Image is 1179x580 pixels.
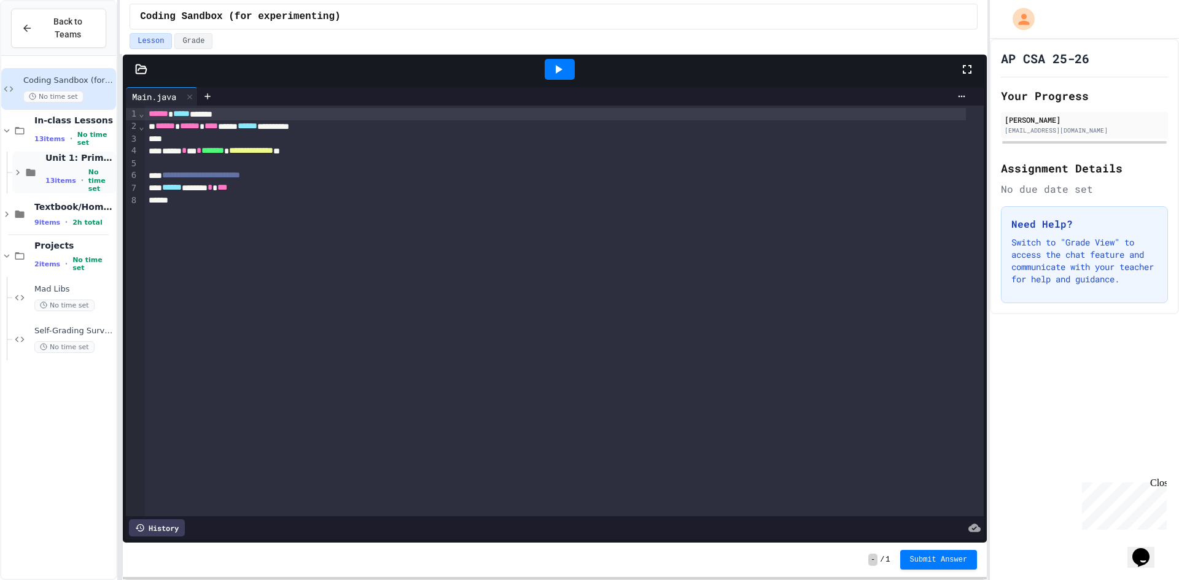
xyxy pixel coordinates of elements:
[126,145,138,157] div: 4
[910,555,968,565] span: Submit Answer
[40,15,96,41] span: Back to Teams
[138,122,144,131] span: Fold line
[1001,87,1168,104] h2: Your Progress
[77,131,114,147] span: No time set
[130,33,172,49] button: Lesson
[34,218,60,226] span: 9 items
[129,519,185,536] div: History
[1011,236,1158,285] p: Switch to "Grade View" to access the chat feature and communicate with your teacher for help and ...
[900,550,978,570] button: Submit Answer
[126,120,138,133] div: 2
[140,9,340,24] span: Coding Sandbox (for experimenting)
[1005,114,1164,125] div: [PERSON_NAME]
[45,177,76,185] span: 13 items
[1005,126,1164,135] div: [EMAIL_ADDRESS][DOMAIN_NAME]
[65,259,68,269] span: •
[72,218,103,226] span: 2h total
[1001,160,1168,177] h2: Assignment Details
[23,91,84,102] span: No time set
[23,75,114,86] span: Coding Sandbox (for experimenting)
[45,152,114,163] span: Unit 1: Primitive Types
[126,182,138,195] div: 7
[126,195,138,207] div: 8
[1077,478,1167,530] iframe: chat widget
[34,284,114,295] span: Mad Libs
[126,90,182,103] div: Main.java
[65,217,68,227] span: •
[81,176,84,185] span: •
[70,134,72,144] span: •
[5,5,85,78] div: Chat with us now!Close
[174,33,212,49] button: Grade
[126,133,138,145] div: 3
[34,135,65,143] span: 13 items
[868,554,877,566] span: -
[126,169,138,182] div: 6
[34,115,114,126] span: In-class Lessons
[34,201,114,212] span: Textbook/Homework (CSAwesome)
[34,341,95,353] span: No time set
[34,326,114,336] span: Self-Grading Survey
[11,9,106,48] button: Back to Teams
[88,168,114,193] span: No time set
[885,555,890,565] span: 1
[126,87,198,106] div: Main.java
[72,256,114,272] span: No time set
[1001,50,1089,67] h1: AP CSA 25-26
[138,109,144,118] span: Fold line
[880,555,884,565] span: /
[34,240,114,251] span: Projects
[126,158,138,170] div: 5
[1011,217,1158,231] h3: Need Help?
[34,260,60,268] span: 2 items
[126,108,138,120] div: 1
[34,300,95,311] span: No time set
[1127,531,1167,568] iframe: chat widget
[1001,182,1168,196] div: No due date set
[1000,5,1038,33] div: My Account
